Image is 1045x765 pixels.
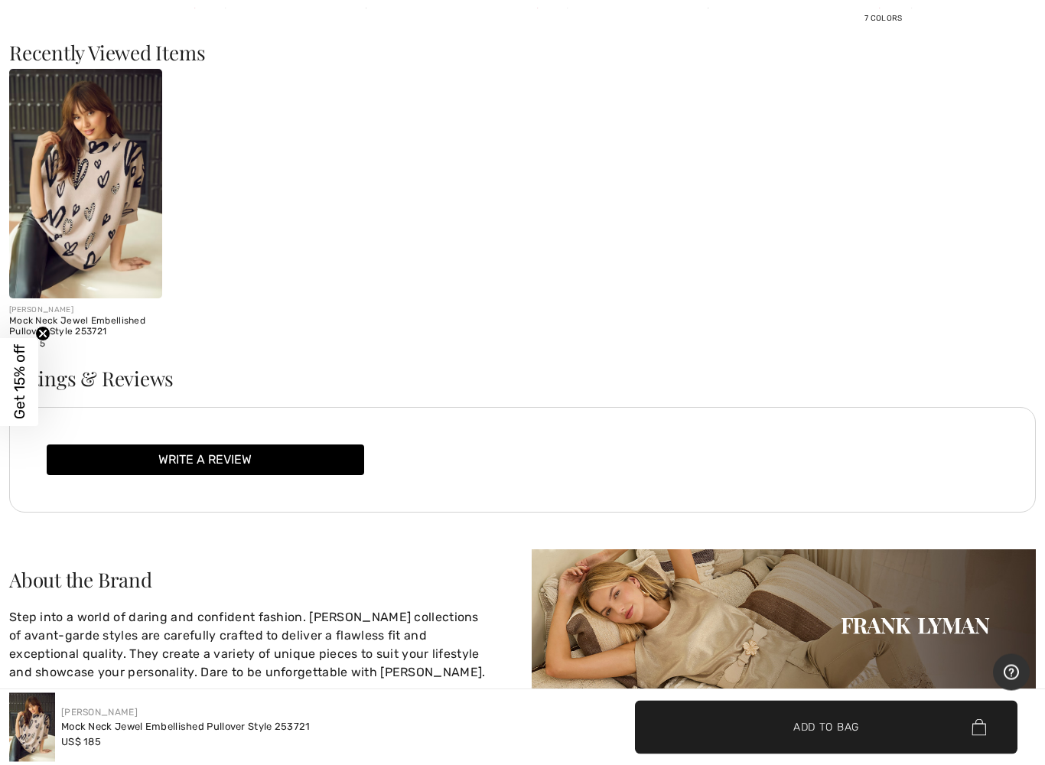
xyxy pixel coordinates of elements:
button: Write a review [47,445,364,476]
p: Step into a world of daring and confident fashion. [PERSON_NAME] collections of avant-garde style... [9,609,513,682]
span: 7 Colors [864,15,902,24]
img: Bag.svg [972,719,986,736]
img: About the Brand [532,550,1036,702]
div: Mock Neck Jewel Embellished Pullover Style 253721 [9,317,162,338]
div: Mock Neck Jewel Embellished Pullover Style 253721 [61,719,311,734]
img: Mock Neck Jewel Embellished Pullover Style 253721 [9,693,55,762]
span: US$ 185 [61,736,101,747]
button: Close teaser [35,327,50,342]
h3: Ratings & Reviews [9,369,1036,389]
span: Get 15% off [11,345,28,420]
div: [PERSON_NAME] [9,305,162,317]
div: About the Brand [9,571,513,591]
iframe: Opens a widget where you can find more information [993,654,1030,692]
h3: Recently Viewed Items [9,44,1036,63]
button: Add to Bag [635,701,1017,754]
a: [PERSON_NAME] [61,707,138,718]
img: Mock Neck Jewel Embellished Pullover Style 253721 [9,70,162,298]
span: Add to Bag [793,719,859,735]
